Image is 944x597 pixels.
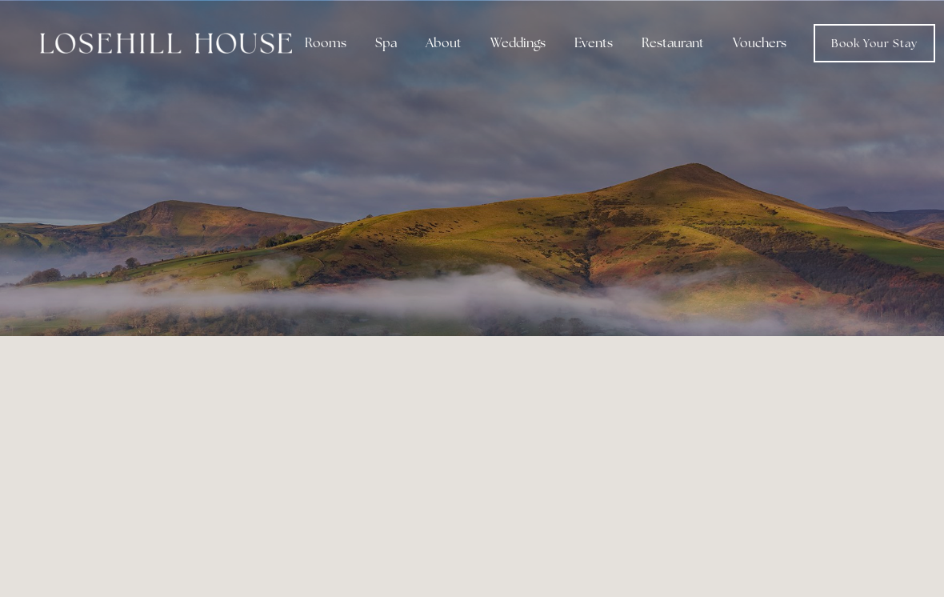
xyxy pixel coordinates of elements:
div: Rooms [292,27,359,59]
div: Weddings [478,27,558,59]
a: Vouchers [720,27,799,59]
img: Losehill House [40,33,292,54]
div: Spa [362,27,410,59]
div: Events [562,27,626,59]
a: Book Your Stay [814,24,935,62]
div: Restaurant [629,27,717,59]
div: About [413,27,474,59]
